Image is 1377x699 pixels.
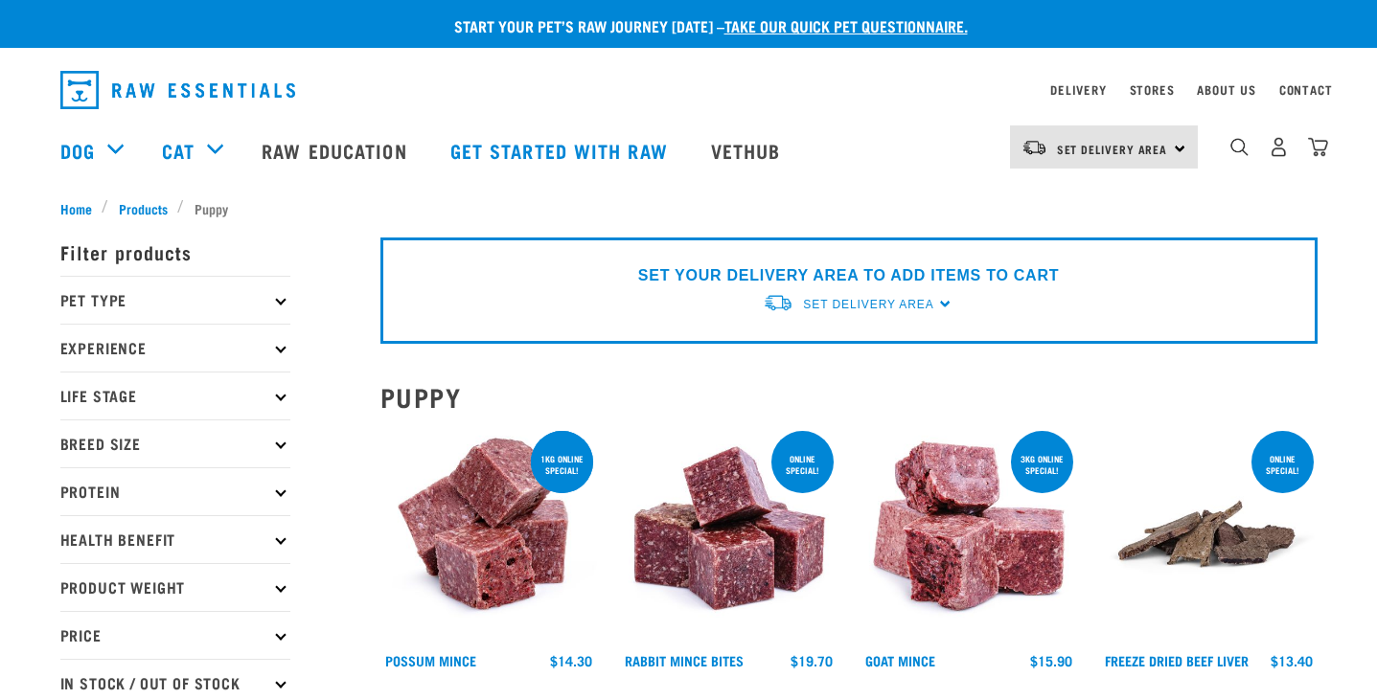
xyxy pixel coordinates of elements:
div: $15.90 [1030,653,1072,668]
p: SET YOUR DELIVERY AREA TO ADD ITEMS TO CART [638,264,1059,287]
p: Experience [60,324,290,372]
img: user.png [1269,137,1289,157]
a: Dog [60,136,95,165]
p: Pet Type [60,276,290,324]
img: van-moving.png [1021,139,1047,156]
p: Health Benefit [60,515,290,563]
div: ONLINE SPECIAL! [771,444,834,485]
p: Breed Size [60,419,290,467]
img: 1102 Possum Mince 01 [380,427,598,644]
h2: Puppy [380,382,1318,412]
a: Delivery [1050,86,1106,93]
div: 3kg online special! [1011,444,1073,485]
p: Filter products [60,228,290,276]
a: Possum Mince [385,657,476,664]
a: Freeze Dried Beef Liver [1105,657,1249,664]
p: Product Weight [60,563,290,611]
div: 1kg online special! [531,444,593,485]
a: take our quick pet questionnaire. [724,21,968,30]
a: Vethub [692,112,805,189]
img: home-icon@2x.png [1308,137,1328,157]
a: Rabbit Mince Bites [625,657,744,664]
div: $19.70 [791,653,833,668]
img: Stack Of Freeze Dried Beef Liver For Pets [1100,427,1318,644]
img: Raw Essentials Logo [60,71,295,109]
img: Whole Minced Rabbit Cubes 01 [620,427,838,644]
a: Raw Education [242,112,430,189]
span: Set Delivery Area [803,298,933,311]
nav: dropdown navigation [45,63,1333,117]
a: Products [108,198,177,218]
img: home-icon-1@2x.png [1230,138,1249,156]
a: Get started with Raw [431,112,692,189]
span: Products [119,198,168,218]
div: $13.40 [1271,653,1313,668]
nav: breadcrumbs [60,198,1318,218]
a: Contact [1279,86,1333,93]
div: ONLINE SPECIAL! [1251,444,1314,485]
a: Home [60,198,103,218]
p: Life Stage [60,372,290,419]
a: Stores [1130,86,1175,93]
p: Protein [60,467,290,515]
img: 1077 Wild Goat Mince 01 [861,427,1078,644]
img: van-moving.png [763,293,793,313]
p: Price [60,611,290,659]
div: $14.30 [550,653,592,668]
a: Cat [162,136,195,165]
span: Set Delivery Area [1057,146,1168,152]
span: Home [60,198,92,218]
a: Goat Mince [865,657,935,664]
a: About Us [1197,86,1255,93]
